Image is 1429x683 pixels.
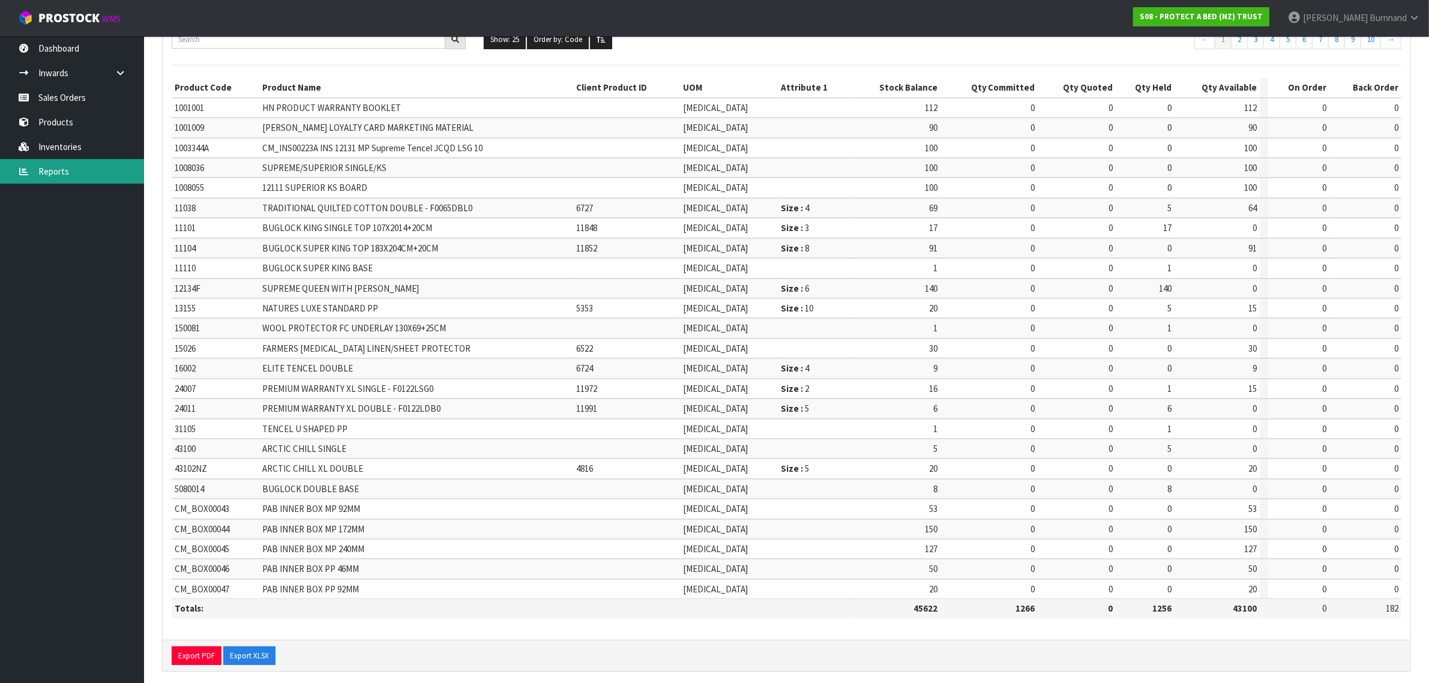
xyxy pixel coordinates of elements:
span: 0 [1253,403,1257,414]
span: 0 [1394,222,1398,233]
span: 6 [933,403,937,414]
strong: Size [781,363,799,374]
span: 0 [1394,503,1398,514]
strong: Size [781,403,799,414]
span: 0 [1394,463,1398,474]
a: 10 [1361,30,1381,49]
strong: Size [781,283,799,294]
span: 5 [805,403,810,414]
th: Qty Committed [940,78,1038,97]
span: 0 [1109,363,1113,374]
span: 0 [1031,283,1035,294]
span: [MEDICAL_DATA] [683,363,748,374]
span: 1001009 [175,122,204,133]
span: 0 [1109,102,1113,113]
span: 0 [1109,343,1113,354]
span: 0 [1323,302,1327,314]
span: 0 [1323,162,1327,173]
small: WMS [102,13,121,25]
span: [MEDICAL_DATA] [683,443,748,454]
span: 0 [1394,523,1398,535]
span: 0 [1167,503,1172,514]
span: PREMIUM WARRANTY XL DOUBLE - F0122LDB0 [262,403,441,414]
span: 0 [1031,122,1035,133]
strong: : [801,463,804,474]
span: [PERSON_NAME] LOYALTY CARD MARKETING MATERIAL [262,122,474,133]
span: 100 [925,162,937,173]
span: 64 [1248,202,1257,214]
span: 112 [1244,102,1257,113]
span: 140 [925,283,937,294]
span: 0 [1031,142,1035,154]
span: 1 [933,322,937,334]
span: TRADITIONAL QUILTED COTTON DOUBLE - F0065DBL0 [262,202,472,214]
span: 2 [805,383,810,394]
span: 0 [1167,523,1172,535]
th: Product Name [259,78,573,97]
span: 0 [1109,463,1113,474]
span: 0 [1394,423,1398,435]
span: 17 [929,222,937,233]
span: 100 [925,182,937,193]
span: 69 [929,202,937,214]
span: 0 [1031,302,1035,314]
span: 6 [805,283,810,294]
span: 8 [1167,483,1172,495]
span: 0 [1323,202,1327,214]
th: Qty Available [1175,78,1260,97]
span: 0 [1323,383,1327,394]
span: 0 [1323,503,1327,514]
span: [MEDICAL_DATA] [683,222,748,233]
strong: : [801,302,804,314]
span: 5 [1167,202,1172,214]
span: 1 [933,423,937,435]
span: 8 [933,483,937,495]
span: 5 [1167,443,1172,454]
span: 11972 [576,383,597,394]
span: 5353 [576,302,593,314]
span: 0 [1109,283,1113,294]
strong: Size [781,383,799,394]
span: PAB INNER BOX MP 92MM [262,503,360,514]
span: 100 [1244,142,1257,154]
span: ARCTIC CHILL SINGLE [262,443,346,454]
span: 0 [1109,242,1113,254]
span: 0 [1323,463,1327,474]
span: [MEDICAL_DATA] [683,122,748,133]
span: 0 [1323,343,1327,354]
span: [MEDICAL_DATA] [683,262,748,274]
span: CM_INS00223A INS 12131 MP Supreme Tencel JCQD LSG 10 [262,142,483,154]
span: 0 [1323,423,1327,435]
span: 140 [1159,283,1172,294]
span: [MEDICAL_DATA] [683,302,748,314]
strong: Size [781,463,799,474]
span: 6724 [576,363,593,374]
span: 0 [1323,182,1327,193]
span: [MEDICAL_DATA] [683,523,748,535]
span: 0 [1031,322,1035,334]
span: 0 [1323,122,1327,133]
span: 127 [925,543,937,555]
a: 1 [1215,30,1232,49]
span: 0 [1253,222,1257,233]
span: 0 [1394,483,1398,495]
span: BUGLOCK DOUBLE BASE [262,483,359,495]
span: 6727 [576,202,593,214]
span: 20 [929,463,937,474]
span: [MEDICAL_DATA] [683,322,748,334]
span: 0 [1109,443,1113,454]
span: 100 [1244,182,1257,193]
span: 0 [1394,343,1398,354]
span: 0 [1167,102,1172,113]
span: 9 [933,363,937,374]
span: 43102NZ [175,463,207,474]
span: 1 [933,262,937,274]
span: 30 [929,343,937,354]
strong: : [801,363,804,374]
span: 0 [1394,202,1398,214]
span: [MEDICAL_DATA] [683,242,748,254]
span: 30 [1248,343,1257,354]
span: PAB INNER BOX MP 172MM [262,523,364,535]
strong: : [801,222,804,233]
span: 0 [1323,483,1327,495]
